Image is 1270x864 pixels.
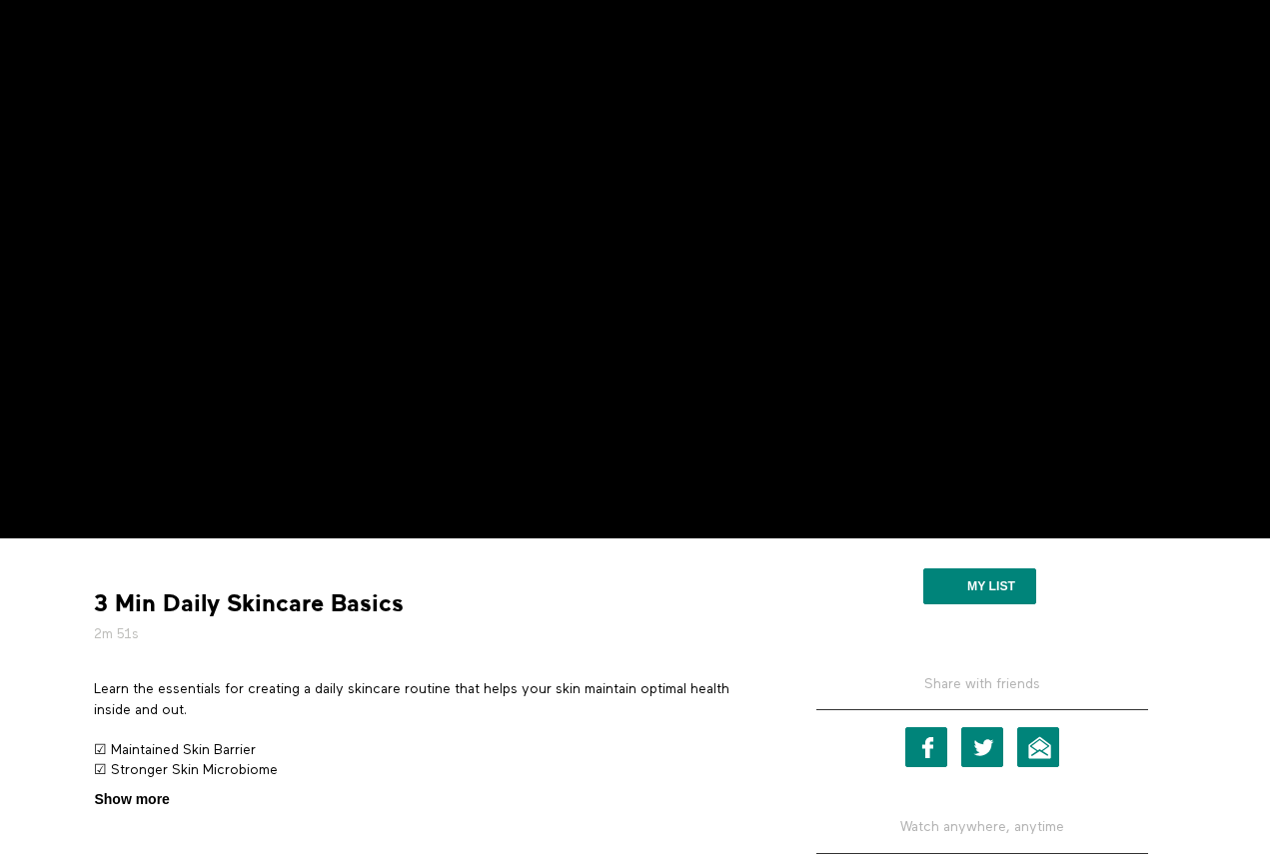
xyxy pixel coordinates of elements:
h5: Share with friends [816,674,1148,710]
h5: 2m 51s [94,624,758,644]
p: Learn the essentials for creating a daily skincare routine that helps your skin maintain optimal ... [94,679,758,720]
button: My list [923,568,1036,604]
a: Twitter [961,727,1003,767]
span: Show more [94,789,169,810]
h5: Watch anywhere, anytime [816,802,1148,853]
a: Facebook [905,727,947,767]
strong: 3 Min Daily Skincare Basics [94,588,404,619]
a: Email [1017,727,1059,767]
p: ☑ Maintained Skin Barrier ☑ Stronger Skin Microbiome ☑ Boosted Skincare Routine [94,740,758,801]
